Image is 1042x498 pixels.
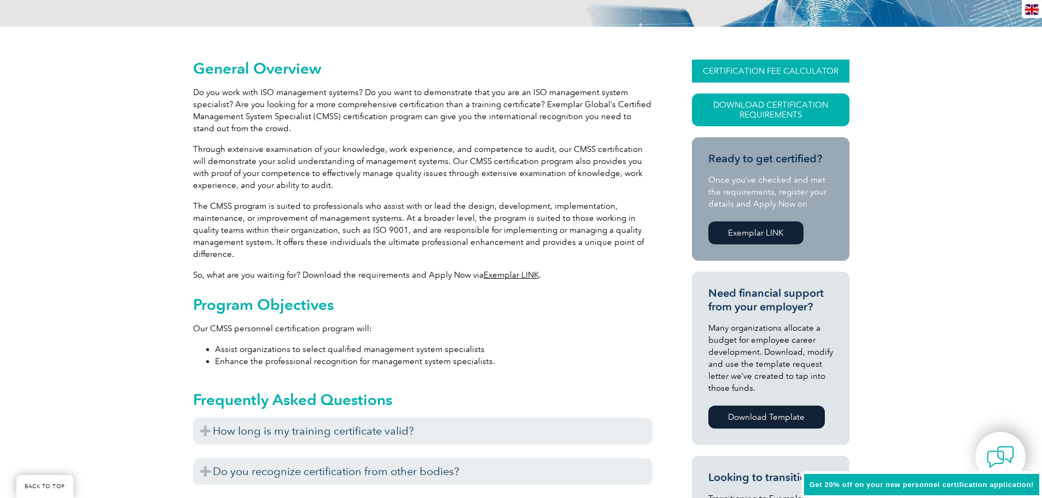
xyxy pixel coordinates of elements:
[810,481,1034,489] span: Get 20% off on your new personnel certification application!
[708,221,804,244] a: Exemplar LINK
[708,322,833,394] p: Many organizations allocate a budget for employee career development. Download, modify and use th...
[1025,4,1039,15] img: en
[692,93,849,126] a: Download Certification Requirements
[708,406,825,429] a: Download Template
[193,269,653,281] p: So, what are you waiting for? Download the requirements and Apply Now via .
[708,286,833,314] h3: Need financial support from your employer?
[193,391,653,408] h2: Frequently Asked Questions
[484,270,539,280] a: Exemplar LINK
[193,458,653,485] h3: Do you recognize certification from other bodies?
[215,343,653,355] li: Assist organizations to select qualified management system specialists
[193,296,653,313] h2: Program Objectives
[215,355,653,367] li: Enhance the professional recognition for management system specialists.
[708,174,833,210] p: Once you’ve checked and met the requirements, register your details and Apply Now on
[16,475,73,498] a: BACK TO TOP
[193,143,653,191] p: Through extensive examination of your knowledge, work experience, and competence to audit, our CM...
[987,443,1014,471] img: contact-chat.png
[193,323,653,335] p: Our CMSS personnel certification program will:
[708,471,833,484] h3: Looking to transition?
[193,418,653,444] h3: How long is my training certificate valid?
[193,60,653,77] h2: General Overview
[193,200,653,260] p: The CMSS program is suited to professionals who assist with or lead the design, development, impl...
[193,86,653,134] p: Do you work with ISO management systems? Do you want to demonstrate that you are an ISO managemen...
[692,60,849,83] a: CERTIFICATION FEE CALCULATOR
[708,152,833,166] h3: Ready to get certified?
